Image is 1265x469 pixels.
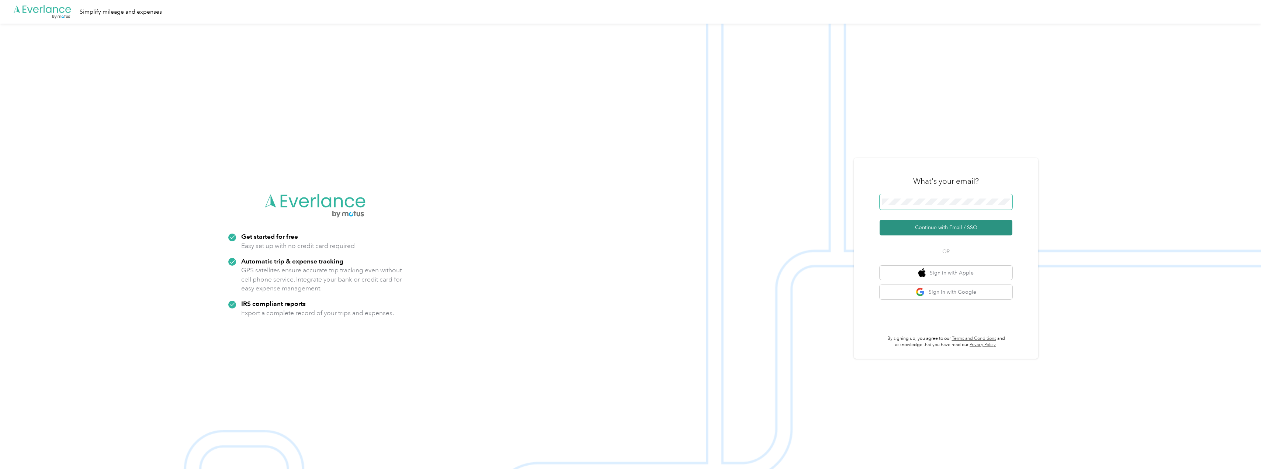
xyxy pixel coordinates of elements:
a: Privacy Policy [970,342,996,348]
p: Export a complete record of your trips and expenses. [241,308,394,318]
strong: Get started for free [241,232,298,240]
p: Easy set up with no credit card required [241,241,355,251]
span: OR [933,248,959,255]
div: Simplify mileage and expenses [80,7,162,17]
img: google logo [916,287,925,297]
a: Terms and Conditions [952,336,996,341]
p: GPS satellites ensure accurate trip tracking even without cell phone service. Integrate your bank... [241,266,402,293]
strong: Automatic trip & expense tracking [241,257,343,265]
button: google logoSign in with Google [880,285,1012,299]
button: apple logoSign in with Apple [880,266,1012,280]
strong: IRS compliant reports [241,300,306,307]
button: Continue with Email / SSO [880,220,1012,235]
p: By signing up, you agree to our and acknowledge that you have read our . [880,335,1012,348]
img: apple logo [918,268,926,277]
h3: What's your email? [913,176,979,186]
